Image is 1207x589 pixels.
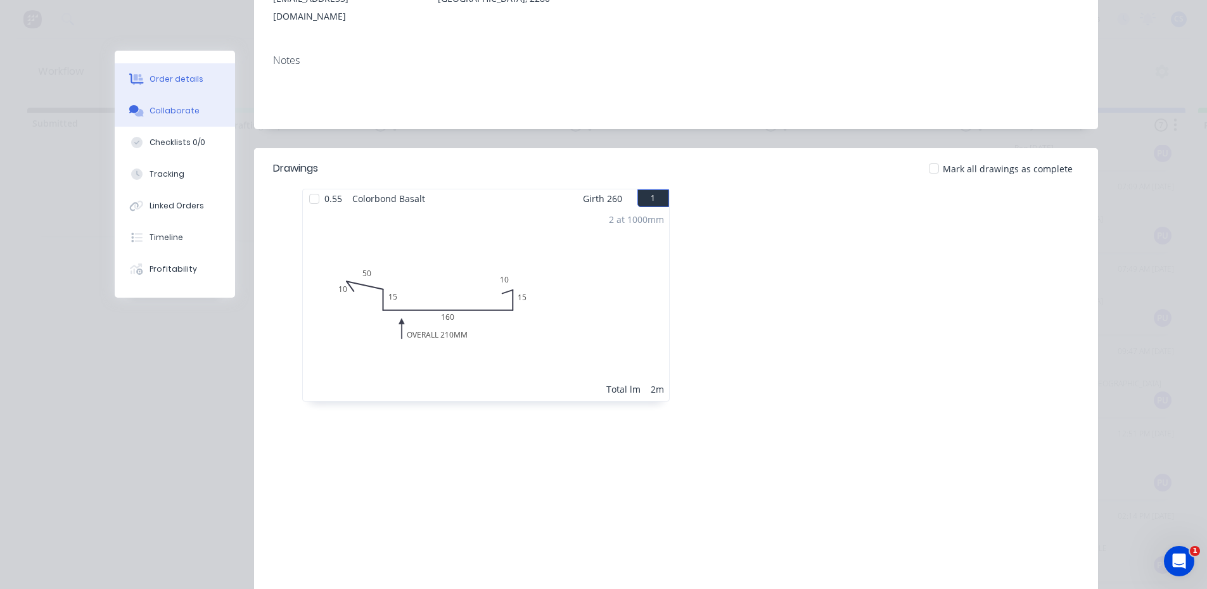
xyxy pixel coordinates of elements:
[115,222,235,253] button: Timeline
[150,137,205,148] div: Checklists 0/0
[150,232,183,243] div: Timeline
[273,161,318,176] div: Drawings
[583,189,622,208] span: Girth 260
[303,208,669,401] div: OVERALL 210MM10501516015102 at 1000mmTotal lm2m
[115,63,235,95] button: Order details
[637,189,669,207] button: 1
[115,253,235,285] button: Profitability
[943,162,1073,175] span: Mark all drawings as complete
[115,95,235,127] button: Collaborate
[1190,546,1200,556] span: 1
[150,263,197,275] div: Profitability
[150,168,184,180] div: Tracking
[150,73,203,85] div: Order details
[319,189,347,208] span: 0.55
[115,190,235,222] button: Linked Orders
[651,383,664,396] div: 2m
[150,105,200,117] div: Collaborate
[273,54,1079,66] div: Notes
[115,158,235,190] button: Tracking
[609,213,664,226] div: 2 at 1000mm
[606,383,641,396] div: Total lm
[150,200,204,212] div: Linked Orders
[115,127,235,158] button: Checklists 0/0
[1164,546,1194,576] iframe: Intercom live chat
[347,189,430,208] span: Colorbond Basalt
